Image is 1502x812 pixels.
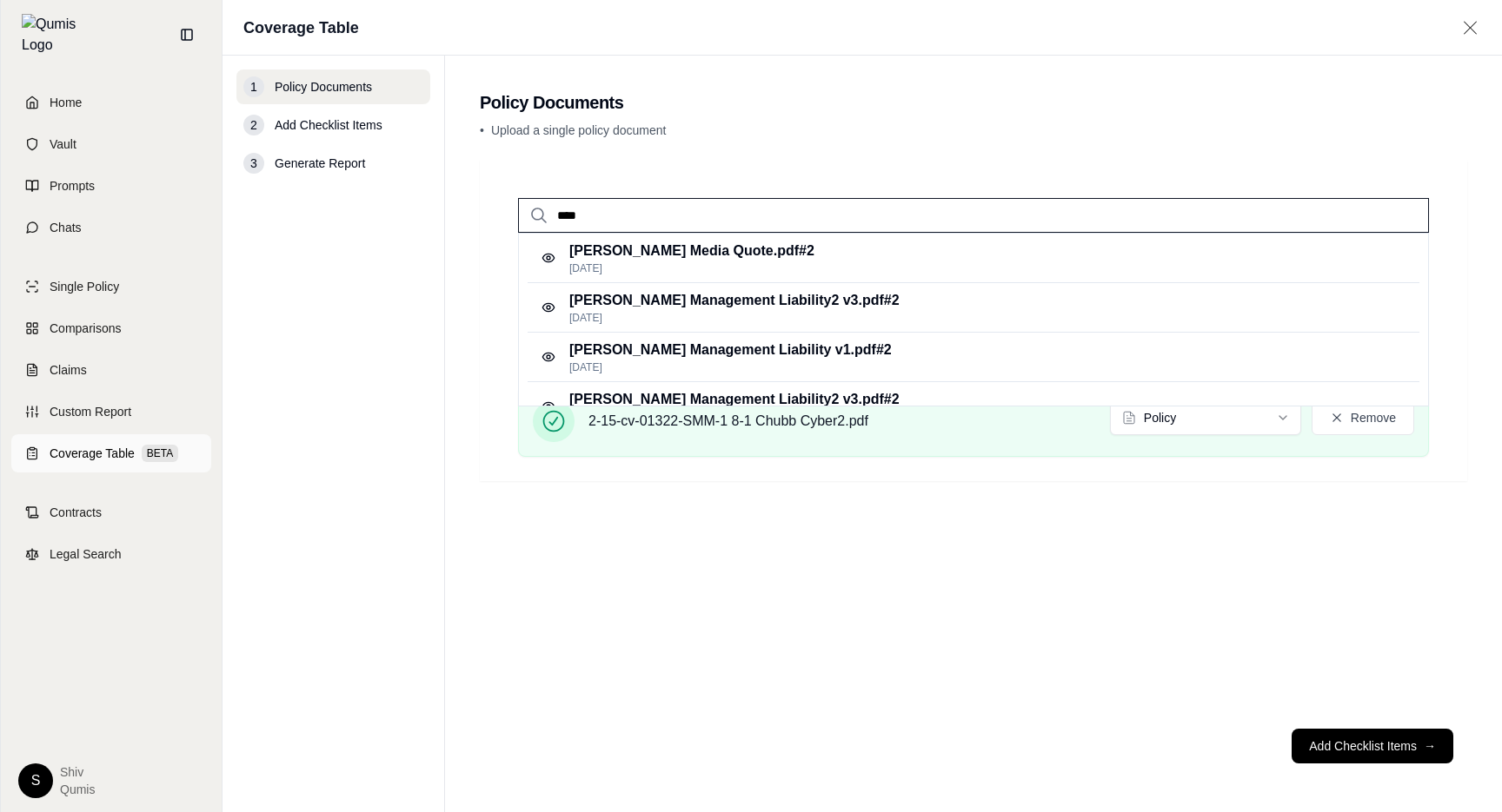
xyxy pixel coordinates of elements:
[491,123,667,137] span: Upload a single policy document
[173,21,201,49] button: Collapse sidebar
[11,493,211,531] a: Contracts
[50,320,121,337] span: Comparisons
[569,340,892,360] p: [PERSON_NAME] Management Liability v1.pdf #2
[275,78,372,96] span: Policy Documents
[50,94,82,111] span: Home
[569,241,814,261] p: [PERSON_NAME] Media Quote.pdf #2
[480,90,1467,115] h2: Policy Documents
[569,389,900,410] p: [PERSON_NAME] Management Liability2 v3.pdf #2
[50,445,135,462] span: Coverage Table
[569,311,900,325] p: [DATE]
[569,261,814,275] p: [DATE]
[11,393,211,431] a: Custom Report
[22,14,87,56] img: Qumis Logo
[50,177,95,195] span: Prompts
[480,123,484,137] span: •
[588,411,868,432] span: 2-15-cv-01322-SMM-1 8-1 Chubb Cyber2.pdf
[11,208,211,247] a: Chats
[243,115,264,135] div: 2
[50,278,119,295] span: Single Policy
[1424,737,1436,755] span: →
[275,116,382,134] span: Add Checklist Items
[569,360,892,374] p: [DATE]
[60,781,95,798] span: Qumis
[142,445,178,462] span: BETA
[1292,729,1453,763] button: Add Checklist Items→
[11,125,211,163] a: Vault
[50,219,82,236] span: Chats
[275,155,365,172] span: Generate Report
[18,763,53,798] div: S
[11,535,211,573] a: Legal Search
[11,83,211,122] a: Home
[50,545,122,563] span: Legal Search
[11,434,211,472] a: Coverage TableBETA
[243,16,359,40] h1: Coverage Table
[243,153,264,174] div: 3
[50,135,76,153] span: Vault
[11,267,211,306] a: Single Policy
[50,361,87,379] span: Claims
[50,403,131,420] span: Custom Report
[60,763,95,781] span: Shiv
[11,167,211,205] a: Prompts
[11,351,211,389] a: Claims
[11,309,211,347] a: Comparisons
[243,76,264,97] div: 1
[1312,400,1414,435] button: Remove
[50,504,102,521] span: Contracts
[569,290,900,311] p: [PERSON_NAME] Management Liability2 v3.pdf #2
